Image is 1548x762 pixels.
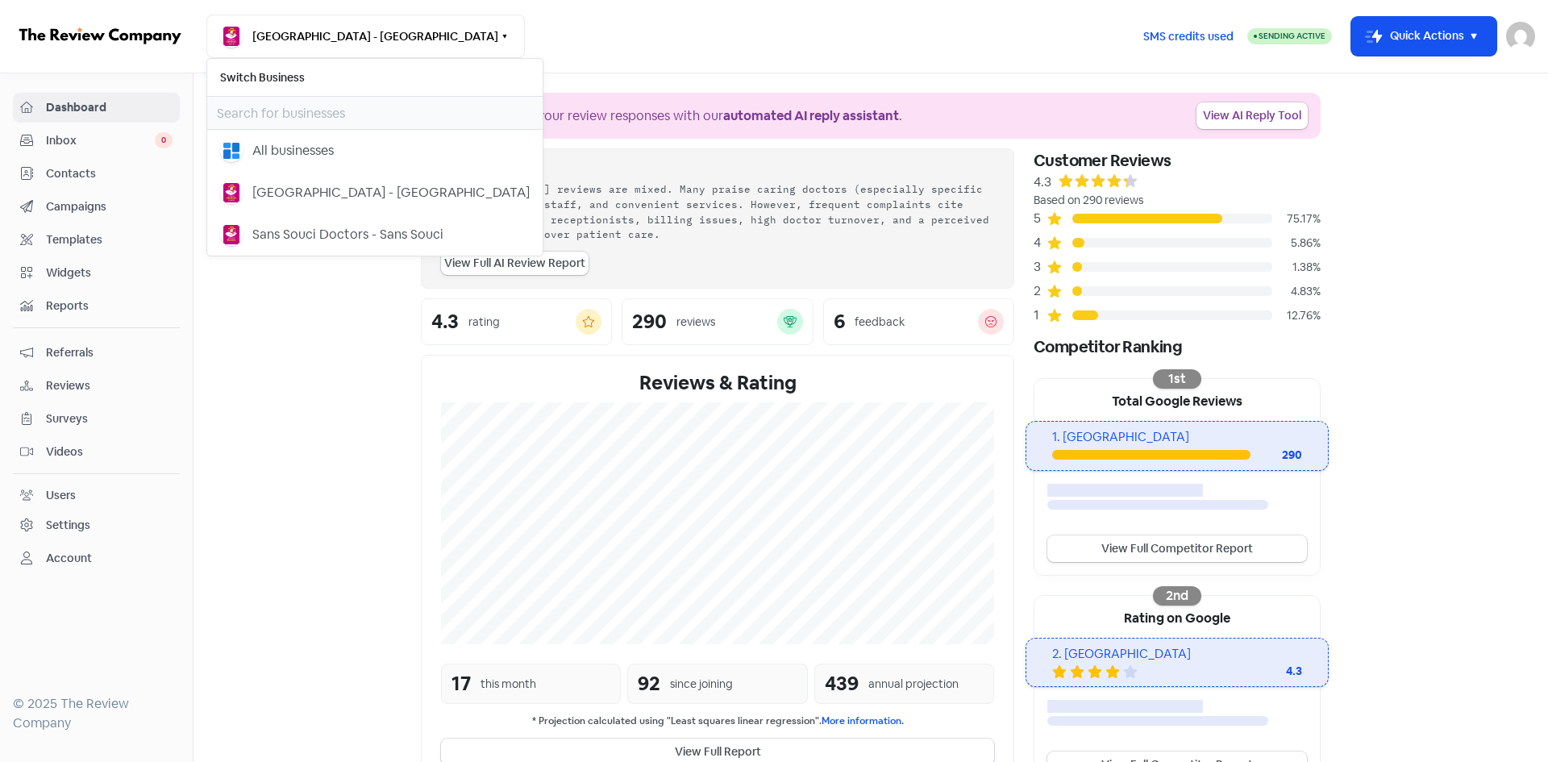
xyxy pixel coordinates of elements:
span: Referrals [46,344,173,361]
a: Contacts [13,159,180,189]
div: 1. [GEOGRAPHIC_DATA] [1052,428,1301,447]
div: 1 [1034,306,1047,325]
div: 2. [GEOGRAPHIC_DATA] [1052,645,1301,664]
h6: Switch Business [207,59,543,96]
div: 1st [1153,369,1201,389]
a: Reviews [13,371,180,401]
b: automated AI reply assistant [723,107,899,124]
div: Rating on Google [1034,596,1320,638]
div: 6 [834,312,845,331]
div: 290 [632,312,667,331]
div: [GEOGRAPHIC_DATA] reviews are mixed. Many praise caring doctors (especially specific names), help... [441,181,994,242]
div: reviews [676,314,715,331]
span: 0 [155,132,173,148]
div: 5.86% [1272,235,1321,252]
span: Videos [46,443,173,460]
img: User [1506,22,1535,51]
a: Referrals [13,338,180,368]
div: this month [481,676,536,693]
a: Inbox 0 [13,126,180,156]
a: Campaigns [13,192,180,222]
span: Campaigns [46,198,173,215]
a: 6feedback [823,298,1014,345]
a: Sending Active [1247,27,1332,46]
div: All businesses [252,141,334,160]
div: 4.3 [431,312,459,331]
div: 12.76% [1272,307,1321,324]
span: Surveys [46,410,173,427]
button: [GEOGRAPHIC_DATA] - [GEOGRAPHIC_DATA] [207,172,543,214]
div: 1.38% [1272,259,1321,276]
button: [GEOGRAPHIC_DATA] - [GEOGRAPHIC_DATA] [206,15,525,58]
div: Settings [46,517,90,534]
span: Widgets [46,264,173,281]
div: Competitor Ranking [1034,335,1321,359]
a: Users [13,481,180,510]
div: 2nd [1153,586,1201,606]
a: View Full Competitor Report [1047,535,1307,562]
div: feedback [855,314,905,331]
span: Inbox [46,132,155,149]
div: Customer Reviews [1034,148,1321,173]
a: More information. [822,714,904,727]
div: 4 [1034,233,1047,252]
div: Users [46,487,76,504]
div: 439 [825,669,859,698]
div: 290 [1250,447,1302,464]
div: 5 [1034,209,1047,228]
span: SMS credits used [1143,28,1234,45]
a: Templates [13,225,180,255]
span: Templates [46,231,173,248]
small: * Projection calculated using "Least squares linear regression". [441,714,994,729]
div: 4.83% [1272,283,1321,300]
span: Reviews [46,377,173,394]
a: View Full AI Review Report [441,252,589,275]
a: Reports [13,291,180,321]
div: 3 [1034,257,1047,277]
a: Surveys [13,404,180,434]
div: annual projection [868,676,959,693]
a: 4.3rating [421,298,612,345]
div: rating [468,314,500,331]
div: 92 [638,669,660,698]
div: 4.3 [1238,663,1302,680]
div: 2 [1034,281,1047,301]
span: Dashboard [46,99,173,116]
div: Based on 290 reviews [1034,192,1321,209]
div: 75.17% [1272,210,1321,227]
div: © 2025 The Review Company [13,694,180,733]
a: Account [13,543,180,573]
div: Reviews & Rating [441,369,994,398]
div: Account [46,550,92,567]
a: Dashboard [13,93,180,123]
a: SMS credits used [1130,27,1247,44]
div: 4.3 [1034,173,1051,192]
a: Videos [13,437,180,467]
a: Widgets [13,258,180,288]
div: 17 [451,669,471,698]
a: 290reviews [622,298,813,345]
a: Settings [13,510,180,540]
div: Total Google Reviews [1034,379,1320,421]
div: Streamline your review responses with our . [470,106,902,126]
a: View AI Reply Tool [1196,102,1308,129]
div: since joining [670,676,733,693]
span: Contacts [46,165,173,182]
span: Reports [46,298,173,314]
div: Sans Souci Doctors - Sans Souci [252,225,443,244]
button: Quick Actions [1351,17,1496,56]
span: Sending Active [1259,31,1325,41]
button: All businesses [207,130,543,172]
button: Sans Souci Doctors - Sans Souci [207,214,543,256]
div: [GEOGRAPHIC_DATA] - [GEOGRAPHIC_DATA] [252,183,530,202]
input: Search for businesses [207,97,543,129]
